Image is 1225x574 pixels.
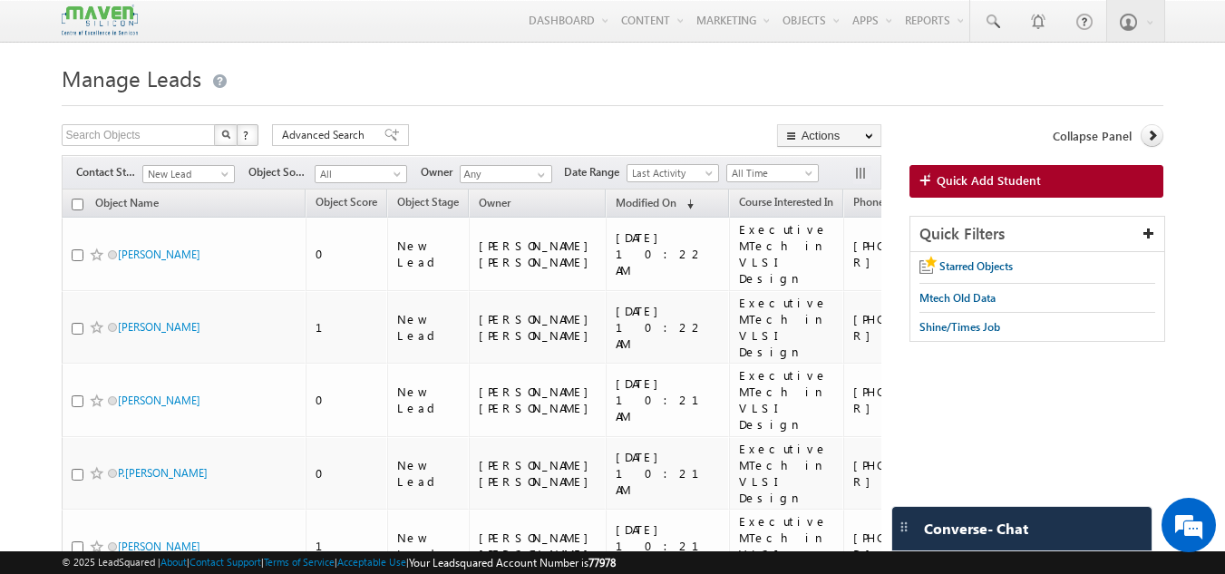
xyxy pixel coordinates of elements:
[739,195,833,209] span: Course Interested In
[627,165,714,181] span: Last Activity
[564,164,627,180] span: Date Range
[72,199,83,210] input: Check all records
[853,530,971,562] div: [PHONE_NUMBER]
[248,164,315,180] span: Object Source
[62,554,616,571] span: © 2025 LeadSquared | | | | |
[616,375,721,424] div: [DATE] 10:21 AM
[939,259,1013,273] span: Starred Objects
[909,165,1164,198] a: Quick Add Student
[616,449,721,498] div: [DATE] 10:21 AM
[118,466,208,480] a: P.[PERSON_NAME]
[616,229,721,278] div: [DATE] 10:22 AM
[1053,128,1132,144] span: Collapse Panel
[528,166,550,184] a: Show All Items
[479,238,598,270] div: [PERSON_NAME] [PERSON_NAME]
[616,303,721,352] div: [DATE] 10:22 AM
[118,540,200,553] a: [PERSON_NAME]
[86,193,168,217] a: Object Name
[897,520,911,534] img: carter-drag
[118,248,200,261] a: [PERSON_NAME]
[76,164,142,180] span: Contact Stage
[237,124,258,146] button: ?
[62,5,138,36] img: Custom Logo
[937,172,1041,189] span: Quick Add Student
[397,457,461,490] div: New Lead
[739,295,835,360] div: Executive MTech in VLSI Design
[190,556,261,568] a: Contact Support
[727,165,813,181] span: All Time
[397,311,461,344] div: New Lead
[607,192,703,216] a: Modified On (sorted descending)
[739,221,835,287] div: Executive MTech in VLSI Design
[853,238,971,270] div: [PHONE_NUMBER]
[282,127,370,143] span: Advanced Search
[616,196,676,209] span: Modified On
[479,196,510,209] span: Owner
[588,556,616,569] span: 77978
[730,192,842,216] a: Course Interested In
[616,521,721,570] div: [DATE] 10:21 AM
[777,124,881,147] button: Actions
[460,165,552,183] input: Type to Search
[853,195,927,209] span: Phone Number
[853,311,971,344] div: [PHONE_NUMBER]
[316,465,379,482] div: 0
[739,441,835,506] div: Executive MTech in VLSI Design
[118,320,200,334] a: [PERSON_NAME]
[409,556,616,569] span: Your Leadsquared Account Number is
[479,311,598,344] div: [PERSON_NAME] [PERSON_NAME]
[397,384,461,416] div: New Lead
[264,556,335,568] a: Terms of Service
[397,530,461,562] div: New Lead
[421,164,460,180] span: Owner
[316,392,379,408] div: 0
[853,457,971,490] div: [PHONE_NUMBER]
[853,384,971,416] div: [PHONE_NUMBER]
[739,367,835,433] div: Executive MTech in VLSI Design
[919,320,1000,334] span: Shine/Times Job
[919,291,996,305] span: Mtech Old Data
[316,538,379,554] div: 1
[316,166,402,182] span: All
[726,164,819,182] a: All Time
[844,192,936,216] a: Phone Number
[316,246,379,262] div: 0
[627,164,719,182] a: Last Activity
[388,192,468,216] a: Object Stage
[243,127,251,142] span: ?
[479,384,598,416] div: [PERSON_NAME] [PERSON_NAME]
[479,530,598,562] div: [PERSON_NAME] [PERSON_NAME]
[118,394,200,407] a: [PERSON_NAME]
[160,556,187,568] a: About
[679,197,694,211] span: (sorted descending)
[315,165,407,183] a: All
[337,556,406,568] a: Acceptable Use
[62,63,201,92] span: Manage Leads
[142,165,235,183] a: New Lead
[316,319,379,336] div: 1
[910,217,1165,252] div: Quick Filters
[479,457,598,490] div: [PERSON_NAME] [PERSON_NAME]
[316,195,377,209] span: Object Score
[924,520,1028,537] span: Converse - Chat
[397,238,461,270] div: New Lead
[221,130,230,139] img: Search
[306,192,386,216] a: Object Score
[143,166,229,182] span: New Lead
[397,195,459,209] span: Object Stage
